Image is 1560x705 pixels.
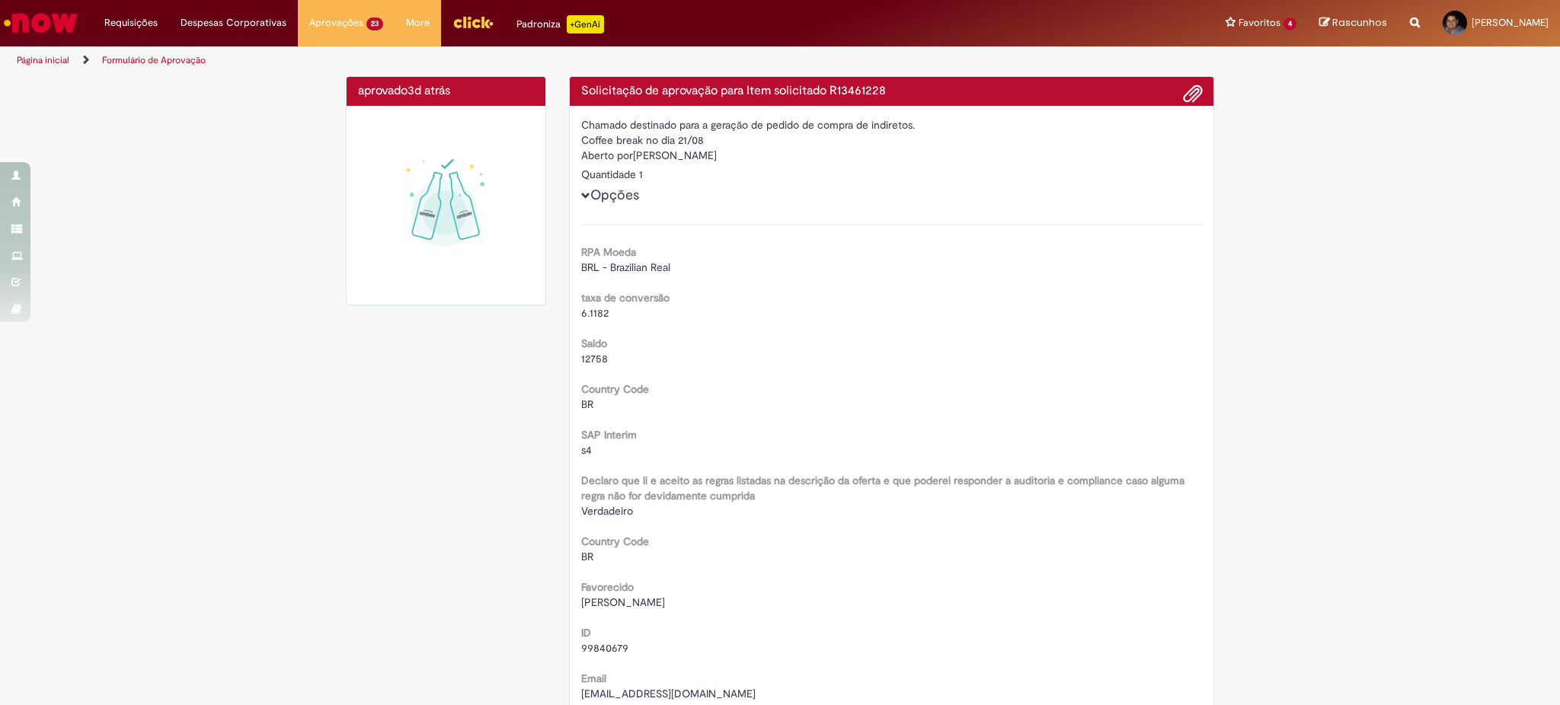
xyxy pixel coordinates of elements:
[581,534,649,548] b: Country Code
[581,291,670,305] b: taxa de conversão
[102,54,206,66] a: Formulário de Aprovação
[581,595,665,609] span: [PERSON_NAME]
[309,15,363,30] span: Aprovações
[358,117,534,293] img: sucesso_1.gif
[581,474,1184,502] b: Declaro que li e aceito as regras listadas na descrição da oferta e que poderei responder a audit...
[581,85,1203,98] h4: Solicitação de aprovação para Item solicitado R13461228
[567,15,604,33] p: +GenAi
[581,260,670,274] span: BRL - Brazilian Real
[408,83,450,98] span: 3d atrás
[516,15,604,33] div: Padroniza
[581,672,606,685] b: Email
[581,148,1203,167] div: [PERSON_NAME]
[581,148,633,163] label: Aberto por
[581,117,1203,132] div: Chamado destinado para a geração de pedido de compra de indiretos.
[581,397,593,411] span: BR
[581,580,634,594] b: Favorecido
[581,382,649,396] b: Country Code
[581,687,756,700] span: [EMAIL_ADDRESS][DOMAIN_NAME]
[11,46,1028,75] ul: Trilhas de página
[104,15,158,30] span: Requisições
[2,8,80,38] img: ServiceNow
[581,504,633,518] span: Verdadeiro
[581,443,592,457] span: s4
[1239,15,1280,30] span: Favoritos
[181,15,286,30] span: Despesas Corporativas
[581,337,607,350] b: Saldo
[581,641,628,655] span: 99840679
[581,132,1203,148] div: Coffee break no dia 21/08
[406,15,430,30] span: More
[581,167,1203,182] div: Quantidade 1
[366,18,383,30] span: 23
[358,85,534,98] h4: aprovado
[1472,16,1549,29] span: [PERSON_NAME]
[581,428,637,442] b: SAP Interim
[1332,15,1387,30] span: Rascunhos
[1319,16,1387,30] a: Rascunhos
[452,11,494,33] img: click_logo_yellow_360x200.png
[581,306,609,320] span: 6.1182
[581,352,608,365] span: 12758
[581,626,591,640] b: ID
[1283,18,1296,30] span: 4
[17,54,69,66] a: Página inicial
[581,550,593,563] span: BR
[581,245,636,259] b: RPA Moeda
